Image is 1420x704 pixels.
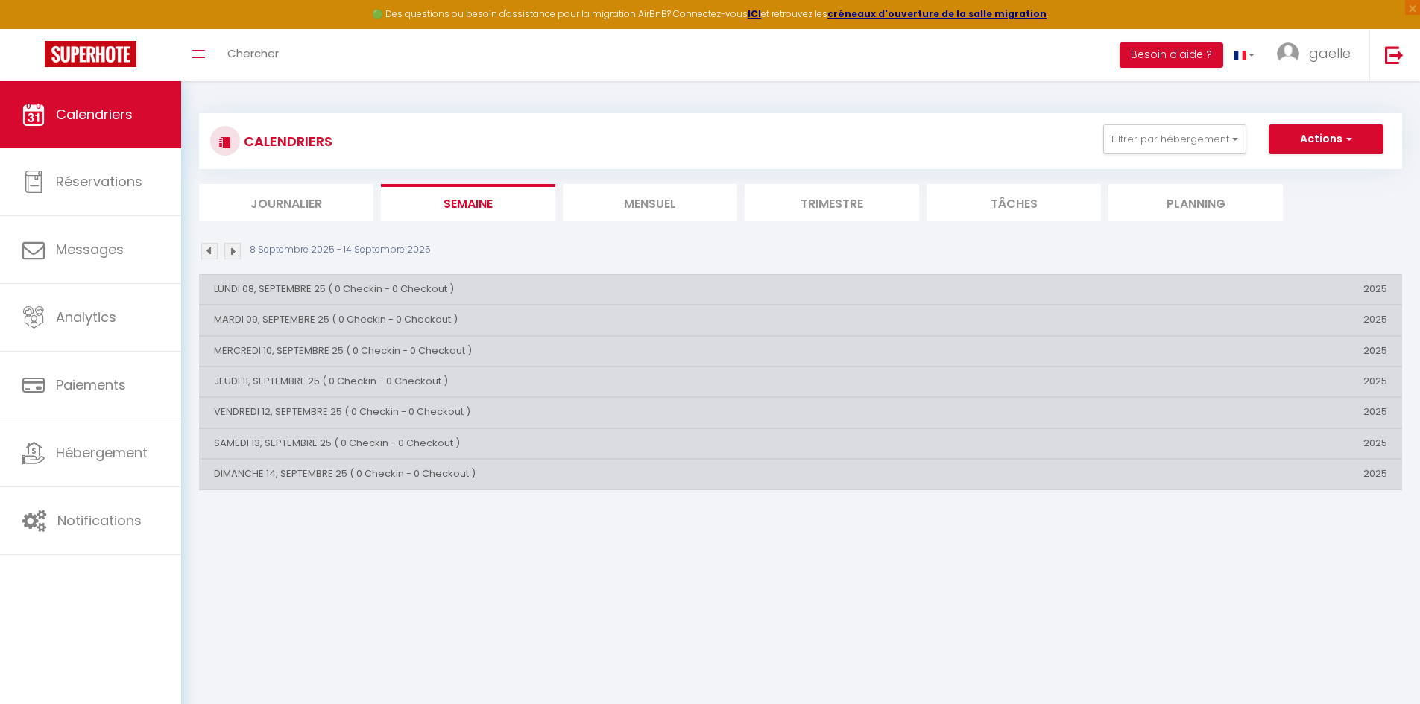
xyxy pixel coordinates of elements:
li: Tâches [927,184,1101,221]
span: Chercher [227,45,279,61]
th: 2025 [1001,428,1402,458]
a: créneaux d'ouverture de la salle migration [827,7,1047,20]
a: ... gaelle [1266,29,1369,81]
button: Ouvrir le widget de chat LiveChat [12,6,57,51]
img: Super Booking [45,41,136,67]
img: logout [1385,45,1404,64]
th: 2025 [1001,460,1402,489]
th: LUNDI 08, SEPTEMBRE 25 ( 0 Checkin - 0 Checkout ) [199,274,1001,304]
th: MARDI 09, SEPTEMBRE 25 ( 0 Checkin - 0 Checkout ) [199,305,1001,335]
img: ... [1277,42,1299,65]
li: Planning [1108,184,1283,221]
th: 2025 [1001,398,1402,428]
li: Semaine [381,184,555,221]
span: Notifications [57,511,142,530]
li: Journalier [199,184,373,221]
button: Besoin d'aide ? [1120,42,1223,68]
a: ICI [748,7,761,20]
th: 2025 [1001,367,1402,396]
li: Mensuel [563,184,737,221]
span: Messages [56,240,124,259]
span: Paiements [56,375,126,394]
th: 2025 [1001,336,1402,366]
th: 2025 [1001,305,1402,335]
th: JEUDI 11, SEPTEMBRE 25 ( 0 Checkin - 0 Checkout ) [199,367,1001,396]
th: DIMANCHE 14, SEPTEMBRE 25 ( 0 Checkin - 0 Checkout ) [199,460,1001,489]
span: Calendriers [56,105,133,124]
span: gaelle [1309,44,1351,63]
h3: CALENDRIERS [240,124,332,158]
th: VENDREDI 12, SEPTEMBRE 25 ( 0 Checkin - 0 Checkout ) [199,398,1001,428]
span: Réservations [56,172,142,191]
th: SAMEDI 13, SEPTEMBRE 25 ( 0 Checkin - 0 Checkout ) [199,428,1001,458]
a: Chercher [216,29,290,81]
button: Filtrer par hébergement [1103,124,1246,154]
span: Hébergement [56,443,148,462]
p: 8 Septembre 2025 - 14 Septembre 2025 [250,243,431,257]
button: Actions [1269,124,1383,154]
li: Trimestre [745,184,919,221]
th: MERCREDI 10, SEPTEMBRE 25 ( 0 Checkin - 0 Checkout ) [199,336,1001,366]
th: 2025 [1001,274,1402,304]
span: Analytics [56,308,116,326]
